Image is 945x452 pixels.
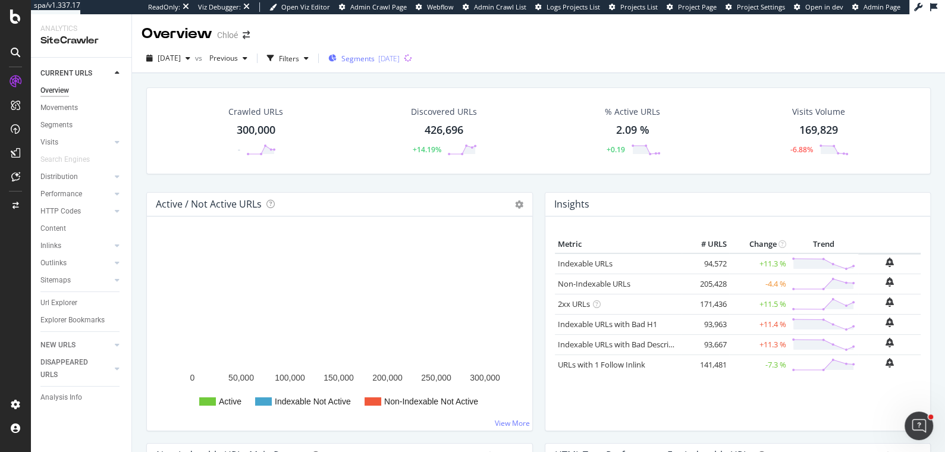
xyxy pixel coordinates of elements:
[269,2,330,12] a: Open Viz Editor
[40,188,82,200] div: Performance
[470,373,500,382] text: 300,000
[474,2,526,11] span: Admin Crawl List
[40,240,61,252] div: Inlinks
[547,2,600,11] span: Logs Projects List
[682,334,729,354] td: 93,667
[607,145,625,155] div: +0.19
[729,253,789,274] td: +11.3 %
[886,338,894,347] div: bell-plus
[413,145,441,155] div: +14.19%
[416,2,454,12] a: Webflow
[324,49,404,68] button: Segments[DATE]
[886,358,894,368] div: bell-plus
[682,274,729,294] td: 205,428
[148,2,180,12] div: ReadOnly:
[40,274,71,287] div: Sitemaps
[555,236,682,253] th: Metric
[205,49,252,68] button: Previous
[558,319,657,329] a: Indexable URLs with Bad H1
[156,236,523,421] svg: A chart.
[40,222,123,235] a: Content
[729,236,789,253] th: Change
[40,297,77,309] div: Url Explorer
[558,278,630,289] a: Non-Indexable URLs
[228,373,254,382] text: 50,000
[905,412,933,440] iframe: Intercom live chat
[40,297,123,309] a: Url Explorer
[852,2,900,12] a: Admin Page
[228,106,283,118] div: Crawled URLs
[372,373,403,382] text: 200,000
[40,119,123,131] a: Segments
[40,102,78,114] div: Movements
[605,106,660,118] div: % Active URLs
[682,294,729,314] td: 171,436
[515,200,523,209] i: Options
[156,196,262,212] h4: Active / Not Active URLs
[40,34,122,48] div: SiteCrawler
[219,397,241,406] text: Active
[425,123,463,138] div: 426,696
[40,153,102,166] a: Search Engines
[217,29,238,41] div: Chloé
[238,145,240,155] div: -
[378,54,400,64] div: [DATE]
[281,2,330,11] span: Open Viz Editor
[40,339,111,351] a: NEW URLS
[427,2,454,11] span: Webflow
[279,54,299,64] div: Filters
[729,334,789,354] td: +11.3 %
[667,2,717,12] a: Project Page
[40,257,67,269] div: Outlinks
[40,257,111,269] a: Outlinks
[40,84,123,97] a: Overview
[789,236,858,253] th: Trend
[40,153,90,166] div: Search Engines
[40,339,76,351] div: NEW URLS
[40,171,78,183] div: Distribution
[421,373,451,382] text: 250,000
[737,2,785,11] span: Project Settings
[729,274,789,294] td: -4.4 %
[554,196,589,212] h4: Insights
[40,102,123,114] a: Movements
[886,318,894,327] div: bell-plus
[886,258,894,267] div: bell-plus
[158,53,181,63] span: 2025 Sep. 6th
[792,106,845,118] div: Visits Volume
[275,397,351,406] text: Indexable Not Active
[40,136,111,149] a: Visits
[682,314,729,334] td: 93,963
[729,354,789,375] td: -7.3 %
[558,339,687,350] a: Indexable URLs with Bad Description
[726,2,785,12] a: Project Settings
[40,205,81,218] div: HTTP Codes
[40,136,58,149] div: Visits
[339,2,407,12] a: Admin Crawl Page
[40,24,122,34] div: Analytics
[40,84,69,97] div: Overview
[190,373,195,382] text: 0
[864,2,900,11] span: Admin Page
[324,373,354,382] text: 150,000
[729,314,789,334] td: +11.4 %
[40,188,111,200] a: Performance
[237,123,275,138] div: 300,000
[609,2,658,12] a: Projects List
[799,123,838,138] div: 169,829
[341,54,375,64] span: Segments
[40,240,111,252] a: Inlinks
[205,53,238,63] span: Previous
[620,2,658,11] span: Projects List
[40,356,111,381] a: DISAPPEARED URLS
[40,171,111,183] a: Distribution
[794,2,843,12] a: Open in dev
[535,2,600,12] a: Logs Projects List
[40,314,105,327] div: Explorer Bookmarks
[682,354,729,375] td: 141,481
[350,2,407,11] span: Admin Crawl Page
[195,53,205,63] span: vs
[411,106,477,118] div: Discovered URLs
[198,2,241,12] div: Viz Debugger:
